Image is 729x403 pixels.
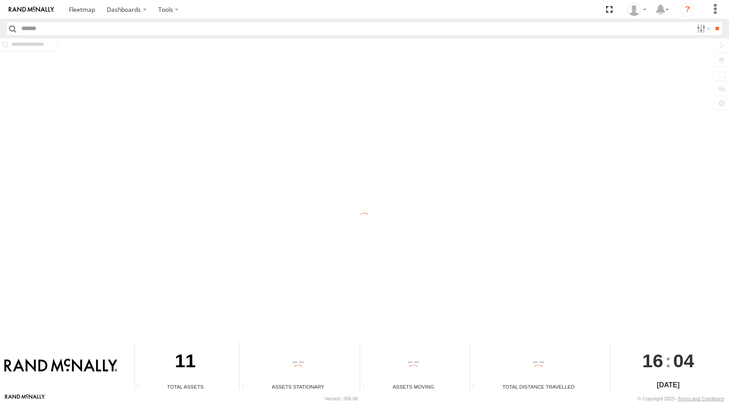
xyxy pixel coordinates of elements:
[678,396,724,401] a: Terms and Conditions
[135,384,148,390] div: Total number of Enabled Assets
[470,383,607,390] div: Total Distance Travelled
[624,3,650,16] div: Valeo Dash
[637,396,724,401] div: © Copyright 2025 -
[325,396,358,401] div: Version: 306.00
[239,383,357,390] div: Assets Stationary
[470,384,483,390] div: Total distance travelled by all assets within specified date range and applied filters
[642,342,663,379] span: 16
[610,380,726,390] div: [DATE]
[360,383,467,390] div: Assets Moving
[673,342,694,379] span: 04
[135,383,236,390] div: Total Assets
[9,7,54,13] img: rand-logo.svg
[693,22,712,35] label: Search Filter Options
[681,3,695,17] i: ?
[5,394,45,403] a: Visit our Website
[610,342,726,379] div: :
[360,384,373,390] div: Total number of assets current in transit.
[4,359,117,373] img: Rand McNally
[135,342,236,383] div: 11
[239,384,252,390] div: Total number of assets current stationary.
